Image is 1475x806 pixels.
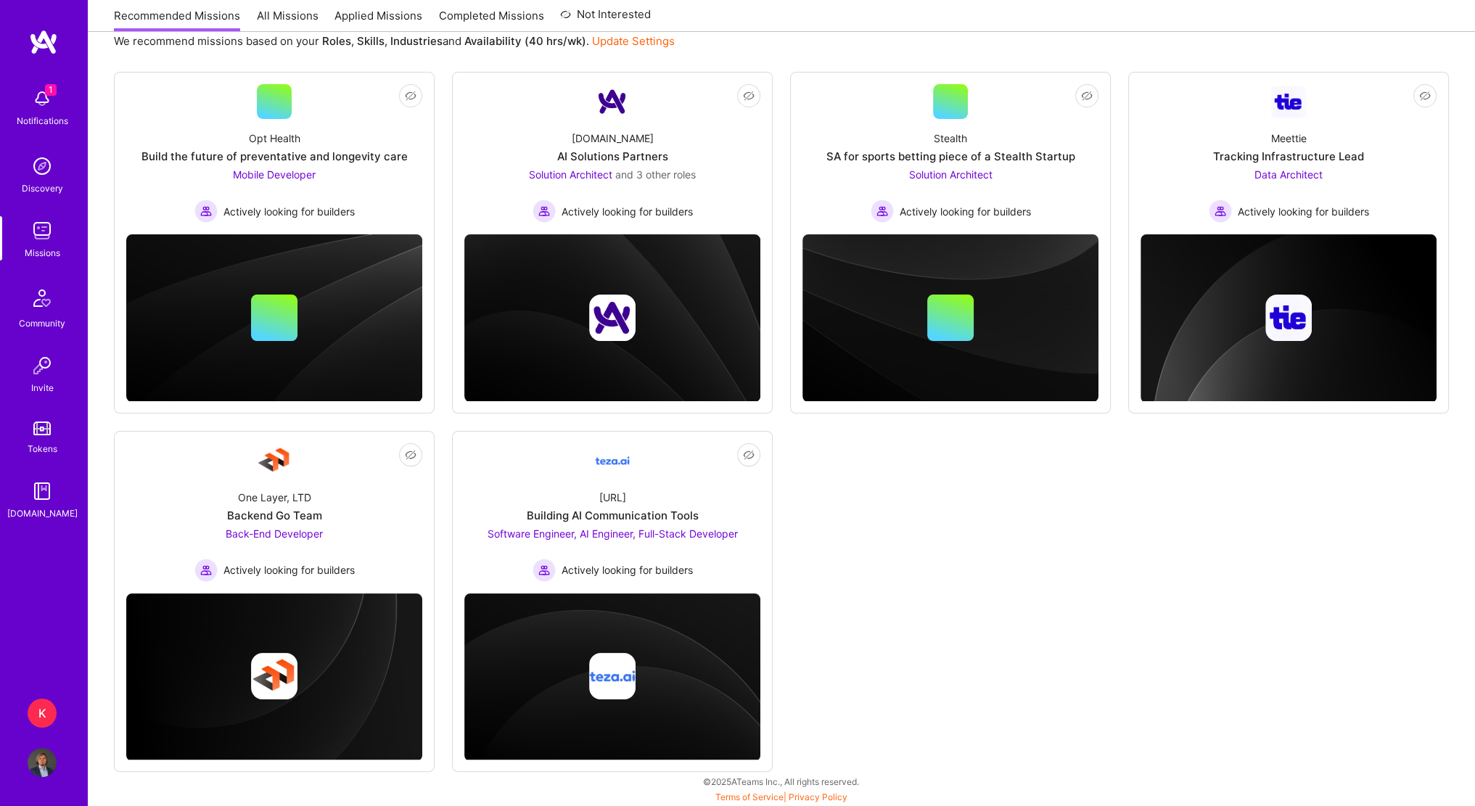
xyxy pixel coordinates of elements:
img: teamwork [28,216,57,245]
p: We recommend missions based on your , , and . [114,33,675,49]
a: Applied Missions [334,8,422,32]
a: Update Settings [592,34,675,48]
a: Company LogoOne Layer, LTDBackend Go TeamBack-End Developer Actively looking for buildersActively... [126,443,422,582]
img: Invite [28,351,57,380]
img: Company Logo [257,443,292,478]
i: icon EyeClosed [1419,90,1431,102]
div: Backend Go Team [227,508,322,523]
div: Tokens [28,441,57,456]
div: Building AI Communication Tools [527,508,699,523]
div: Missions [25,245,60,260]
div: Opt Health [249,131,300,146]
img: discovery [28,152,57,181]
div: Notifications [17,113,68,128]
a: Recommended Missions [114,8,240,32]
span: Actively looking for builders [223,204,355,219]
span: Actively looking for builders [900,204,1031,219]
b: Skills [357,34,385,48]
a: Not Interested [560,6,651,32]
div: Community [19,316,65,331]
i: icon EyeClosed [1081,90,1093,102]
div: Build the future of preventative and longevity care [141,149,408,164]
img: cover [1141,234,1437,402]
div: SA for sports betting piece of a Stealth Startup [826,149,1075,164]
div: One Layer, LTD [238,490,311,505]
span: Actively looking for builders [562,562,693,577]
img: logo [29,29,58,55]
div: Tracking Infrastructure Lead [1213,149,1364,164]
a: User Avatar [24,748,60,777]
div: [DOMAIN_NAME] [572,131,654,146]
img: Company Logo [595,84,630,119]
a: Opt HealthBuild the future of preventative and longevity careMobile Developer Actively looking fo... [126,84,422,223]
div: Discovery [22,181,63,196]
a: Terms of Service [715,791,784,802]
div: AI Solutions Partners [557,149,668,164]
img: User Avatar [28,748,57,777]
span: Solution Architect [909,168,993,181]
img: Actively looking for builders [1209,200,1232,223]
b: Roles [322,34,351,48]
img: cover [126,234,422,402]
img: bell [28,84,57,113]
span: Back-End Developer [226,527,323,540]
div: [URL] [599,490,626,505]
img: cover [464,234,760,402]
a: Privacy Policy [789,791,847,802]
img: Actively looking for builders [871,200,894,223]
span: Actively looking for builders [1238,204,1369,219]
img: tokens [33,421,51,435]
img: Actively looking for builders [194,559,218,582]
span: and 3 other roles [615,168,696,181]
i: icon EyeClosed [405,449,416,461]
a: All Missions [257,8,319,32]
div: [DOMAIN_NAME] [7,506,78,521]
span: Actively looking for builders [223,562,355,577]
div: © 2025 ATeams Inc., All rights reserved. [87,763,1475,799]
i: icon EyeClosed [743,449,755,461]
a: Company LogoMeettieTracking Infrastructure LeadData Architect Actively looking for buildersActive... [1141,84,1437,223]
a: StealthSA for sports betting piece of a Stealth StartupSolution Architect Actively looking for bu... [802,84,1098,223]
span: Solution Architect [529,168,612,181]
img: guide book [28,477,57,506]
img: Company logo [251,653,297,699]
span: Mobile Developer [233,168,316,181]
b: Availability (40 hrs/wk) [464,34,586,48]
img: Company logo [1265,295,1312,341]
img: cover [126,593,422,761]
img: cover [464,593,760,761]
a: Completed Missions [439,8,544,32]
span: Data Architect [1254,168,1323,181]
img: Company logo [589,653,636,699]
img: Company Logo [595,443,630,478]
img: cover [802,234,1098,402]
i: icon EyeClosed [405,90,416,102]
i: icon EyeClosed [743,90,755,102]
img: Community [25,281,59,316]
a: Company Logo[URL]Building AI Communication ToolsSoftware Engineer, AI Engineer, Full-Stack Develo... [464,443,760,582]
span: | [715,791,847,802]
div: Invite [31,380,54,395]
img: Actively looking for builders [194,200,218,223]
a: K [24,699,60,728]
img: Company Logo [1271,86,1306,118]
span: Actively looking for builders [562,204,693,219]
img: Actively looking for builders [533,559,556,582]
b: Industries [390,34,443,48]
span: 1 [45,84,57,96]
div: Meettie [1271,131,1307,146]
div: K [28,699,57,728]
a: Company Logo[DOMAIN_NAME]AI Solutions PartnersSolution Architect and 3 other rolesActively lookin... [464,84,760,223]
img: Company logo [589,295,636,341]
img: Actively looking for builders [533,200,556,223]
div: Stealth [934,131,967,146]
span: Software Engineer, AI Engineer, Full-Stack Developer [488,527,738,540]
